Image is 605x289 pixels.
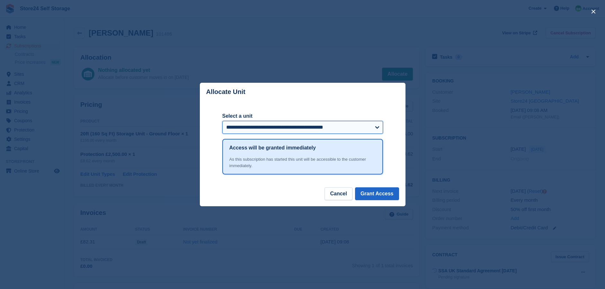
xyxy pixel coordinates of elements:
div: As this subscription has started this unit will be accessible to the customer immediately. [229,156,376,169]
label: Select a unit [222,112,383,120]
button: Grant Access [355,187,399,200]
p: Allocate Unit [206,88,245,96]
button: Cancel [325,187,352,200]
button: close [588,6,599,17]
h1: Access will be granted immediately [229,144,316,152]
